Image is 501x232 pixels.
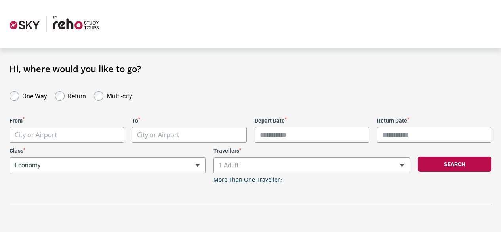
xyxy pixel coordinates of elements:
span: Economy [10,157,206,173]
span: 1 Adult [214,158,409,173]
span: City or Airport [132,127,246,143]
label: Travellers [213,148,410,154]
span: City or Airport [137,130,179,139]
label: One Way [22,90,47,100]
label: To [132,117,246,124]
label: Class [10,148,206,154]
label: Multi-city [107,90,132,100]
a: More Than One Traveller? [213,176,282,183]
span: City or Airport [10,127,124,143]
span: Economy [10,158,205,173]
button: Search [418,157,491,172]
label: Depart Date [255,117,369,124]
label: Return Date [377,117,491,124]
label: Return [68,90,86,100]
span: 1 Adult [213,157,410,173]
span: City or Airport [15,130,57,139]
label: From [10,117,124,124]
h1: Hi, where would you like to go? [10,63,491,74]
